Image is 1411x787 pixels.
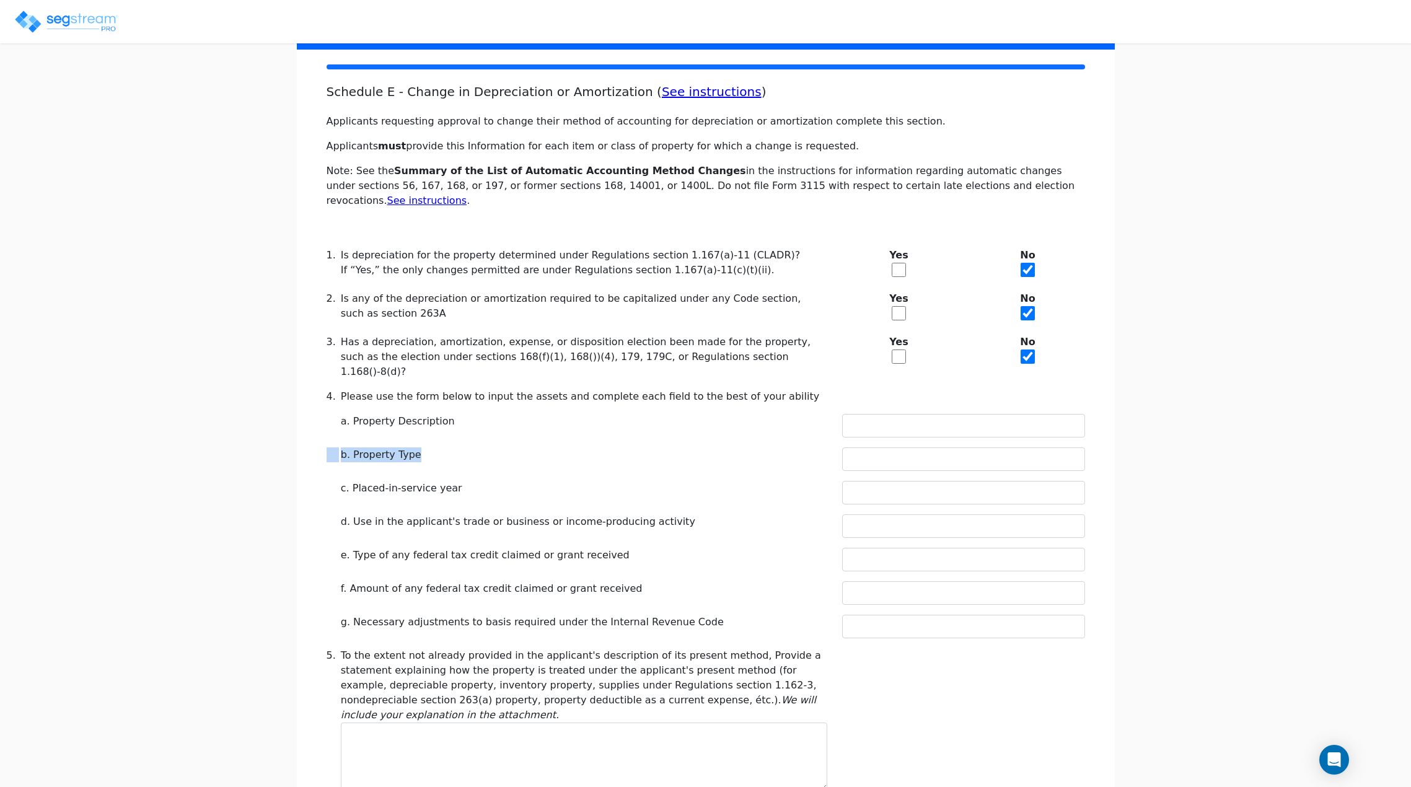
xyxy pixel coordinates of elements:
b: No [971,291,1085,306]
div: d. Use in the applicant's trade or business or income-producing activity [341,514,827,529]
b: must [378,140,406,152]
i: We will include your explanation in the attachment. [341,694,816,721]
b: No [971,335,1085,350]
div: Please use the form below to input the assets and complete each field to the best of your ability [341,389,827,404]
div: b. Property Type [341,447,827,462]
div: Applicants provide this Information for each item or class of property for which a change is requ... [327,139,859,154]
b: Yes [842,248,956,263]
b: Summary of the List of Automatic Accounting Method Changes [394,165,746,177]
div: Is depreciation for the property determined under Regulations section 1.167(a)-11 (CLADR)? [341,248,827,263]
div: Open Intercom Messenger [1319,745,1349,775]
b: Yes [842,291,956,306]
div: Is any of the depreciation or amortization required to be capitalized under any Code section, suc... [341,291,827,321]
a: See instructions [662,84,762,99]
img: logo_pro_r.png [14,9,119,34]
div: c. Placed-in-service year [341,481,827,496]
div: f. Amount of any federal tax credit claimed or grant received [341,581,827,596]
div: 4. [327,389,341,404]
div: a. Property Description [341,414,827,429]
div: Applicants requesting approval to change their method of accounting for depreciation or amortizat... [327,114,946,129]
div: To the extent not already provided in the applicant's description of its present method, Provide ... [341,648,827,723]
h5: Schedule E - Change in Depreciation or Amortization ( ) [327,84,1085,99]
b: Yes [842,335,956,350]
div: 1. [327,248,341,281]
div: Has a depreciation, amortization, expense, or disposition election been made for the property, su... [341,335,827,379]
div: g. Necessary adjustments to basis required under the Internal Revenue Code [341,615,827,630]
div: If “Yes,” the only changes permitted are under Regulations section 1.167(a)-11(c)(t)(ii). [341,263,827,278]
div: Note: See the in the instructions for information regarding automatic changes under sections 56, ... [327,164,1085,208]
div: 3. [327,335,341,379]
b: No [971,248,1085,263]
div: 2. [327,291,341,325]
a: See instructions [387,195,467,206]
div: e. Type of any federal tax credit claimed or grant received [341,548,827,563]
